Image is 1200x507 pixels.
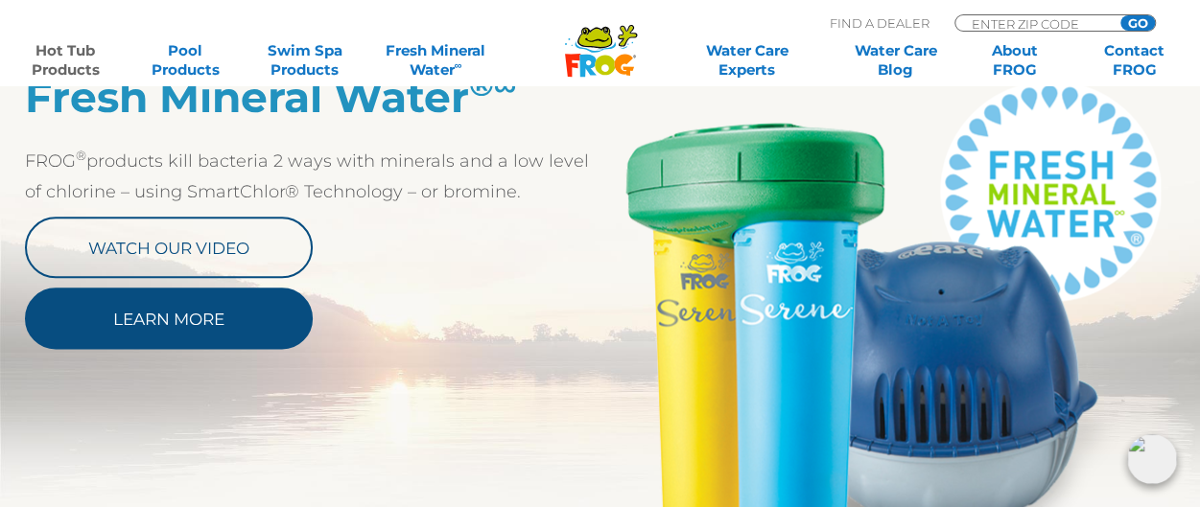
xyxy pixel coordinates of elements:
[830,14,929,32] p: Find A Dealer
[455,58,462,72] sup: ∞
[1127,434,1177,484] img: openIcon
[1088,41,1181,80] a: ContactFROG
[25,72,600,122] h2: Fresh Mineral Water
[258,41,351,80] a: Swim SpaProducts
[76,148,86,163] sup: ®
[19,41,112,80] a: Hot TubProducts
[969,41,1062,80] a: AboutFROG
[1120,15,1155,31] input: GO
[25,217,313,278] a: Watch Our Video
[139,41,232,80] a: PoolProducts
[25,288,313,349] a: Learn More
[25,146,600,207] p: FROG products kill bacteria 2 ways with minerals and a low level of chlorine – using SmartChlor® ...
[671,41,822,80] a: Water CareExperts
[378,41,494,80] a: Fresh MineralWater∞
[970,15,1099,32] input: Zip Code Form
[849,41,942,80] a: Water CareBlog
